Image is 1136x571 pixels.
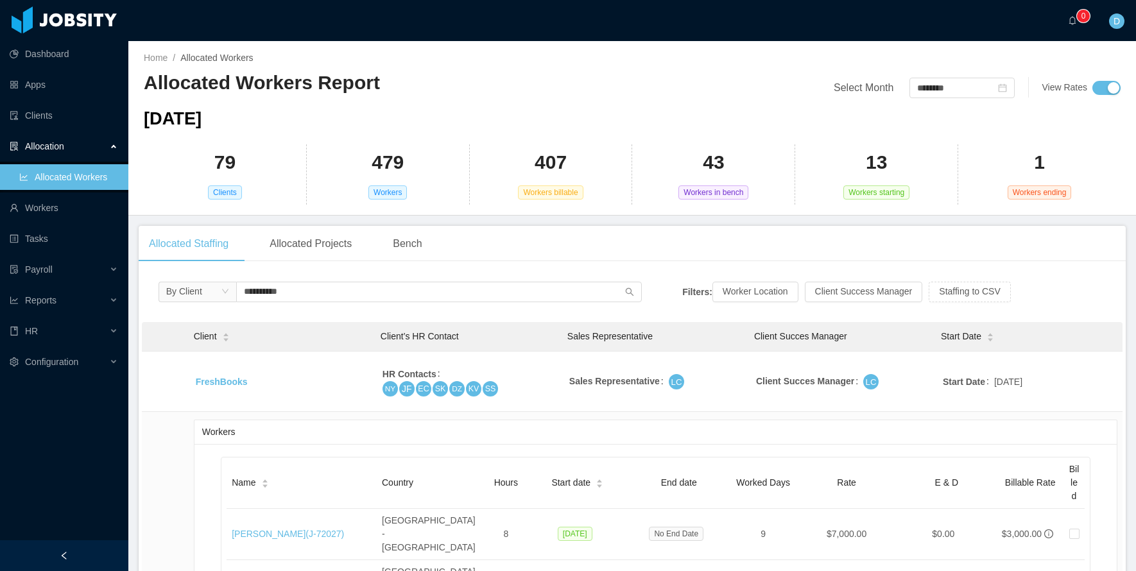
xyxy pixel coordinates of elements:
[222,332,229,336] i: icon: caret-up
[837,477,856,488] span: Rate
[214,149,236,176] h2: 79
[485,509,527,560] td: 8
[941,330,981,343] span: Start Date
[1005,477,1056,488] span: Billable Rate
[222,336,229,340] i: icon: caret-down
[1002,527,1042,541] div: $3,000.00
[25,357,78,367] span: Configuration
[805,282,923,302] button: Client Success Manager
[596,482,603,486] i: icon: caret-down
[754,331,847,341] span: Client Succes Manager
[261,477,269,486] div: Sort
[730,509,796,560] td: 9
[19,164,118,190] a: icon: line-chartAllocated Workers
[377,509,485,560] td: [GEOGRAPHIC_DATA] - [GEOGRAPHIC_DATA]
[261,482,268,486] i: icon: caret-down
[671,375,682,389] span: LC
[10,327,19,336] i: icon: book
[383,226,432,262] div: Bench
[494,477,518,488] span: Hours
[1114,13,1120,29] span: D
[682,286,712,296] strong: Filters:
[452,382,462,395] span: DZ
[435,382,445,395] span: SK
[796,509,897,560] td: $7,000.00
[661,477,697,488] span: End date
[10,296,19,305] i: icon: line-chart
[943,377,985,387] strong: Start Date
[1044,529,1053,538] span: info-circle
[382,477,413,488] span: Country
[139,226,239,262] div: Allocated Staffing
[558,527,592,541] span: [DATE]
[518,185,583,200] span: Workers billable
[935,477,959,488] span: E & D
[232,529,344,539] a: [PERSON_NAME](J-72027)
[180,53,253,63] span: Allocated Workers
[712,282,798,302] button: Worker Location
[986,331,994,340] div: Sort
[703,149,724,176] h2: 43
[25,326,38,336] span: HR
[843,185,909,200] span: Workers starting
[25,264,53,275] span: Payroll
[756,376,854,386] strong: Client Succes Manager
[173,53,175,63] span: /
[372,149,404,176] h2: 479
[202,420,1109,444] div: Workers
[736,477,790,488] span: Worked Days
[259,226,362,262] div: Allocated Projects
[10,195,118,221] a: icon: userWorkers
[144,70,632,96] h2: Allocated Workers Report
[986,332,994,336] i: icon: caret-up
[10,265,19,274] i: icon: file-protect
[1077,10,1090,22] sup: 0
[1069,464,1080,501] span: Billed
[649,527,703,541] span: No End Date
[551,476,590,490] span: Start date
[932,529,954,539] span: $0.00
[383,369,436,379] strong: HR Contacts
[994,375,1022,389] span: [DATE]
[166,282,202,301] div: By Client
[368,185,407,200] span: Workers
[10,41,118,67] a: icon: pie-chartDashboard
[222,331,230,340] div: Sort
[998,83,1007,92] i: icon: calendar
[10,226,118,251] a: icon: profileTasks
[485,382,495,395] span: SS
[144,108,202,128] span: [DATE]
[232,476,255,490] span: Name
[567,331,653,341] span: Sales Representative
[381,331,459,341] span: Client’s HR Contact
[221,287,229,296] i: icon: down
[929,282,1010,302] button: Staffing to CSV
[25,295,56,305] span: Reports
[596,478,603,482] i: icon: caret-up
[678,185,748,200] span: Workers in bench
[866,375,877,389] span: LC
[866,149,887,176] h2: 13
[194,330,217,343] span: Client
[208,185,242,200] span: Clients
[569,376,660,386] strong: Sales Representative
[1008,185,1072,200] span: Workers ending
[834,82,893,93] span: Select Month
[144,53,168,63] a: Home
[10,72,118,98] a: icon: appstoreApps
[10,357,19,366] i: icon: setting
[535,149,567,176] h2: 407
[196,377,248,387] a: FreshBooks
[596,477,603,486] div: Sort
[385,382,395,395] span: NY
[25,141,64,151] span: Allocation
[1068,16,1077,25] i: icon: bell
[625,287,634,296] i: icon: search
[10,142,19,151] i: icon: solution
[418,382,429,395] span: EC
[468,382,479,395] span: KV
[1034,149,1045,176] h2: 1
[10,103,118,128] a: icon: auditClients
[986,336,994,340] i: icon: caret-down
[1042,82,1087,92] span: View Rates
